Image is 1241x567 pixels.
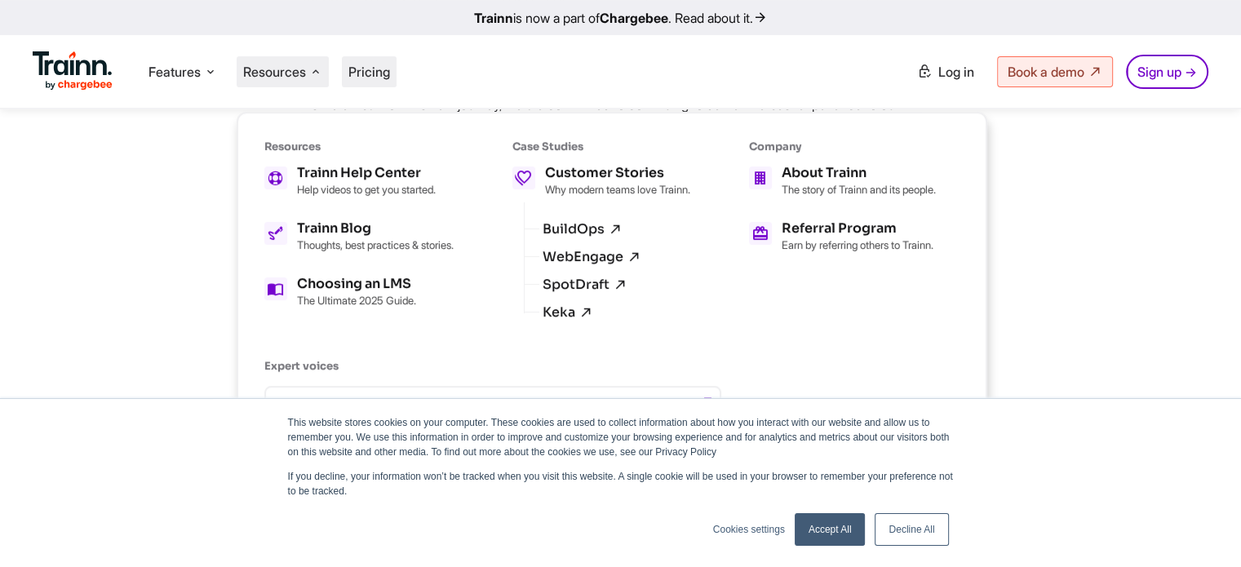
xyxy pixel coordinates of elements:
[243,63,306,81] span: Resources
[264,166,454,196] a: Trainn Help Center Help videos to get you started.
[297,238,454,251] p: Thoughts, best practices & stories.
[264,222,454,251] a: Trainn Blog Thoughts, best practices & stories.
[297,294,416,307] p: The Ultimate 2025 Guide.
[288,469,954,498] p: If you decline, your information won’t be tracked when you visit this website. A single cookie wi...
[148,63,201,81] span: Features
[348,64,390,80] a: Pricing
[297,222,454,235] h5: Trainn Blog
[749,140,936,153] h6: Company
[907,57,984,86] a: Log in
[795,513,866,546] a: Accept All
[545,183,690,196] p: Why modern teams love Trainn.
[264,140,454,153] h6: Resources
[512,140,690,153] h6: Case Studies
[1126,55,1208,89] a: Sign up →
[297,166,436,179] h5: Trainn Help Center
[749,166,936,196] a: About Trainn The story of Trainn and its people.
[297,277,416,290] h5: Choosing an LMS
[782,238,933,251] p: Earn by referring others to Trainn.
[543,222,623,237] a: BuildOps
[600,10,668,26] b: Chargebee
[264,386,721,479] a: Podcast, ebooks, and newsletters Tune into engaging conversations on Customer Education with indu...
[543,277,627,292] a: SpotDraft
[512,166,690,196] a: Customer Stories Why modern teams love Trainn.
[782,183,936,196] p: The story of Trainn and its people.
[288,415,954,459] p: This website stores cookies on your computer. These cookies are used to collect information about...
[713,522,785,537] a: Cookies settings
[33,51,113,91] img: Trainn Logo
[875,513,948,546] a: Decline All
[997,56,1113,87] a: Book a demo
[297,183,436,196] p: Help videos to get you started.
[474,10,513,26] b: Trainn
[749,222,936,251] a: Referral Program Earn by referring others to Trainn.
[782,222,933,235] h5: Referral Program
[543,305,593,320] a: Keka
[264,359,936,373] h6: Expert voices
[545,166,690,179] h5: Customer Stories
[264,277,454,307] a: Choosing an LMS The Ultimate 2025 Guide.
[543,250,641,264] a: WebEngage
[782,166,936,179] h5: About Trainn
[938,64,974,80] span: Log in
[1008,64,1084,80] span: Book a demo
